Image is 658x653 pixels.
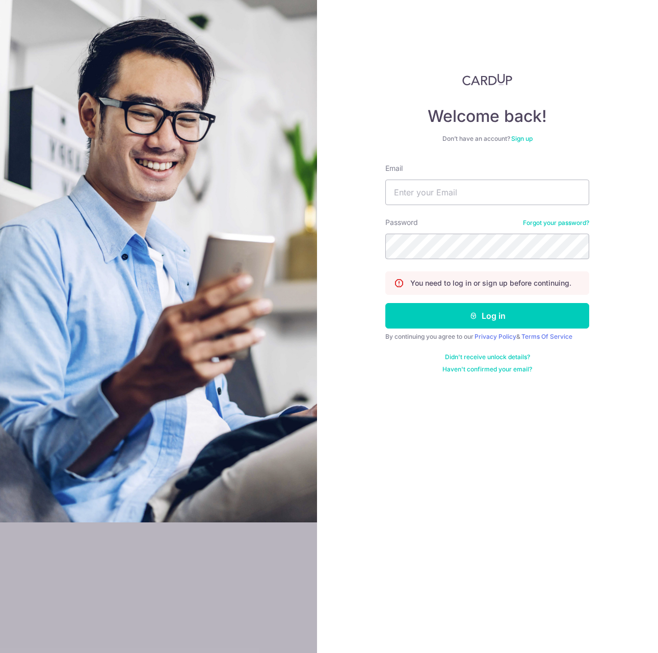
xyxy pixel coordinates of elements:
a: Terms Of Service [521,333,572,340]
label: Password [385,217,418,228]
h4: Welcome back! [385,106,589,127]
a: Haven't confirmed your email? [442,365,532,373]
a: Didn't receive unlock details? [445,353,530,361]
a: Sign up [511,135,533,142]
a: Privacy Policy [475,333,516,340]
a: Forgot your password? [523,219,589,227]
label: Email [385,163,403,173]
button: Log in [385,303,589,329]
input: Enter your Email [385,180,589,205]
p: You need to log in or sign up before continuing. [410,278,571,288]
img: CardUp Logo [462,73,512,86]
div: By continuing you agree to our & [385,333,589,341]
div: Don’t have an account? [385,135,589,143]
